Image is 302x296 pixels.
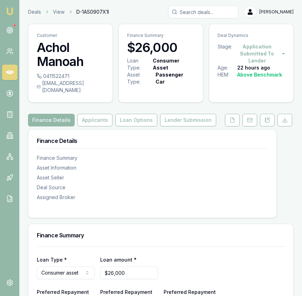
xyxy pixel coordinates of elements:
[6,7,14,15] img: emu-icon-u.png
[160,114,216,126] button: Lender Submission
[37,80,104,94] div: [EMAIL_ADDRESS][DOMAIN_NAME]
[37,232,285,238] h3: Finance Summary
[218,43,232,64] div: Stage:
[153,57,193,71] div: Consumer Asset
[37,33,104,38] p: Customer
[37,184,268,191] div: Deal Source
[114,114,159,126] a: Loan Options
[28,114,76,126] a: Finance Details
[232,43,285,64] button: Application Submitted To Lender
[28,8,109,15] nav: breadcrumb
[37,138,268,144] h3: Finance Details
[100,257,137,263] label: Loan amount *
[127,71,154,85] div: Asset Type :
[37,164,268,171] div: Asset Information
[37,257,67,263] label: Loan Type *
[237,64,270,71] div: 22 hours ago
[218,64,237,71] div: Age:
[127,57,151,71] div: Loan Type:
[237,71,282,78] div: Above Benchmark
[218,71,237,78] div: HEM:
[156,71,193,85] div: Passenger Car
[37,174,268,181] div: Asset Seller
[76,114,114,126] a: Applicants
[127,40,194,54] h3: $26,000
[28,114,75,126] button: Finance Details
[76,8,109,15] span: D-1AS0907X1I
[168,6,238,18] input: Search deals
[53,8,64,15] a: View
[37,40,104,68] h3: Achol Manoah
[37,194,268,201] div: Assigned Broker
[127,33,194,38] p: Finance Summary
[28,8,41,15] a: Deals
[100,267,158,279] input: $
[159,114,218,126] a: Lender Submission
[37,154,268,162] div: Finance Summary
[115,114,157,126] button: Loan Options
[218,33,285,38] p: Deal Dynamics
[259,9,294,15] span: [PERSON_NAME]
[37,73,104,80] div: 0411522471
[77,114,112,126] button: Applicants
